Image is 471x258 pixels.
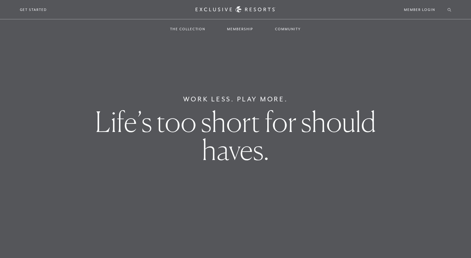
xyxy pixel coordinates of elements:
h6: Work Less. Play More. [183,94,288,104]
a: Membership [221,20,259,38]
a: Community [269,20,307,38]
h1: Life’s too short for should haves. [82,108,388,164]
a: The Collection [164,20,212,38]
a: Get Started [20,7,47,12]
a: Member Login [404,7,435,12]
